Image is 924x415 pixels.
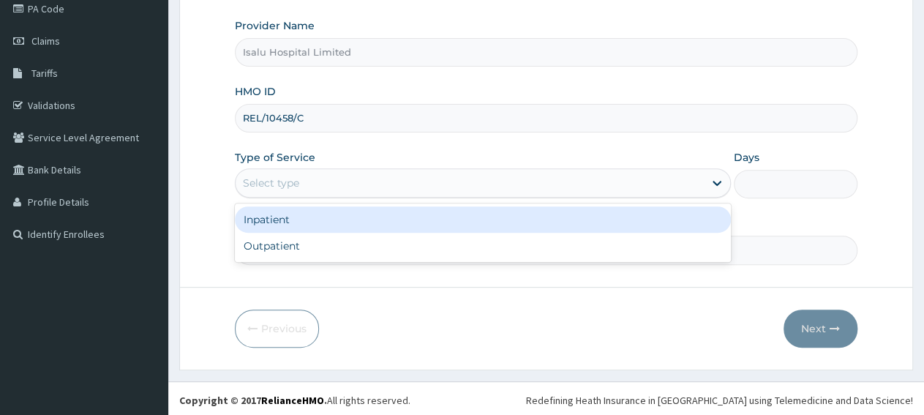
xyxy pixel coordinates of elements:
a: RelianceHMO [261,394,324,407]
strong: Copyright © 2017 . [179,394,327,407]
span: Claims [31,34,60,48]
button: Previous [235,310,319,348]
button: Next [784,310,857,348]
label: Provider Name [235,18,315,33]
label: Days [734,150,759,165]
div: Select type [243,176,299,190]
label: Type of Service [235,150,315,165]
input: Enter HMO ID [235,104,857,132]
div: Redefining Heath Insurance in [GEOGRAPHIC_DATA] using Telemedicine and Data Science! [526,393,913,408]
div: Inpatient [235,206,730,233]
span: Tariffs [31,67,58,80]
label: HMO ID [235,84,276,99]
div: Outpatient [235,233,730,259]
